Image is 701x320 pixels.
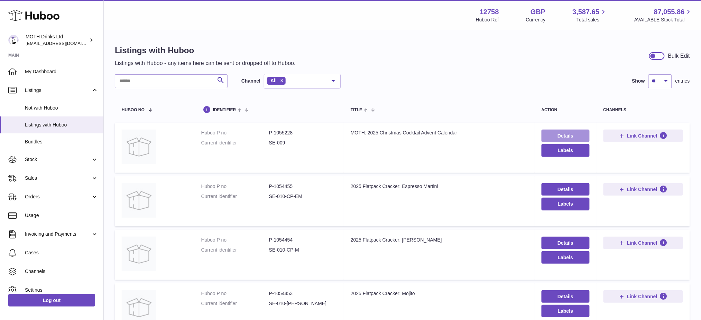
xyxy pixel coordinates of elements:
dd: P-1054455 [269,183,337,190]
span: Link Channel [627,133,657,139]
strong: 12758 [480,7,499,17]
span: identifier [213,108,236,112]
button: Labels [542,305,590,317]
span: Sales [25,175,91,181]
dd: SE-010-CP-EM [269,193,337,200]
span: My Dashboard [25,68,98,75]
dd: P-1054453 [269,290,337,297]
span: Invoicing and Payments [25,231,91,237]
div: 2025 Flatpack Cracker: [PERSON_NAME] [351,237,528,243]
h1: Listings with Huboo [115,45,296,56]
span: 87,055.86 [654,7,685,17]
a: 3,587.65 Total sales [573,7,608,23]
span: Settings [25,287,98,293]
span: Listings with Huboo [25,122,98,128]
button: Labels [542,198,590,210]
span: All [270,78,277,83]
span: [EMAIL_ADDRESS][DOMAIN_NAME] [26,40,102,46]
img: MOTH: 2025 Christmas Cocktail Advent Calendar [122,130,156,164]
span: 3,587.65 [573,7,600,17]
span: AVAILABLE Stock Total [634,17,693,23]
a: Details [542,237,590,249]
button: Link Channel [603,290,683,303]
span: entries [675,78,690,84]
span: Listings [25,87,91,94]
span: title [351,108,362,112]
a: 87,055.86 AVAILABLE Stock Total [634,7,693,23]
dt: Current identifier [201,300,269,307]
a: Details [542,130,590,142]
button: Link Channel [603,130,683,142]
dt: Current identifier [201,140,269,146]
span: Orders [25,194,91,200]
div: MOTH Drinks Ltd [26,34,88,47]
span: Channels [25,268,98,275]
dd: SE-010-CP-M [269,247,337,253]
span: Link Channel [627,293,657,300]
dt: Huboo P no [201,130,269,136]
dd: P-1055228 [269,130,337,136]
div: action [542,108,590,112]
a: Details [542,290,590,303]
dt: Current identifier [201,247,269,253]
span: Total sales [577,17,607,23]
dt: Current identifier [201,193,269,200]
label: Channel [241,78,260,84]
dt: Huboo P no [201,290,269,297]
dd: SE-009 [269,140,337,146]
button: Link Channel [603,237,683,249]
img: internalAdmin-12758@internal.huboo.com [8,35,19,45]
span: Cases [25,250,98,256]
dd: P-1054454 [269,237,337,243]
span: Link Channel [627,186,657,192]
dt: Huboo P no [201,237,269,243]
div: Huboo Ref [476,17,499,23]
a: Details [542,183,590,196]
span: Not with Huboo [25,105,98,111]
div: channels [603,108,683,112]
span: Huboo no [122,108,145,112]
div: Currency [526,17,546,23]
span: Stock [25,156,91,163]
div: 2025 Flatpack Cracker: Espresso Martini [351,183,528,190]
button: Labels [542,144,590,157]
dd: SE-010-[PERSON_NAME] [269,300,337,307]
button: Link Channel [603,183,683,196]
img: 2025 Flatpack Cracker: Margarita [122,237,156,271]
div: MOTH: 2025 Christmas Cocktail Advent Calendar [351,130,528,136]
div: 2025 Flatpack Cracker: Mojito [351,290,528,297]
span: Usage [25,212,98,219]
div: Bulk Edit [668,52,690,60]
button: Labels [542,251,590,264]
label: Show [632,78,645,84]
img: 2025 Flatpack Cracker: Espresso Martini [122,183,156,218]
dt: Huboo P no [201,183,269,190]
a: Log out [8,294,95,307]
strong: GBP [531,7,545,17]
span: Link Channel [627,240,657,246]
span: Bundles [25,139,98,145]
p: Listings with Huboo - any items here can be sent or dropped off to Huboo. [115,59,296,67]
